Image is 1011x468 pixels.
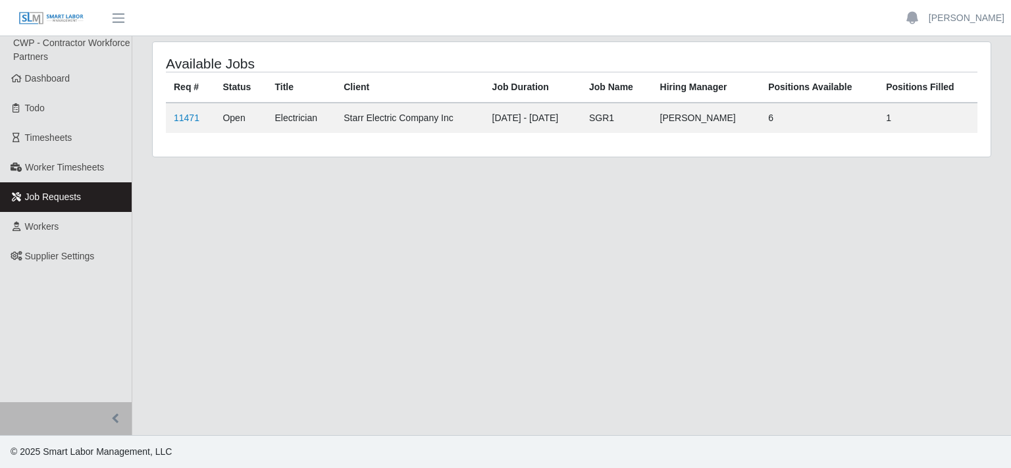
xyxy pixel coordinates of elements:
span: Timesheets [25,132,72,143]
th: Hiring Manager [652,72,761,103]
span: Dashboard [25,73,70,84]
span: Todo [25,103,45,113]
td: Open [215,103,267,133]
th: Job Name [581,72,652,103]
a: [PERSON_NAME] [929,11,1004,25]
span: Workers [25,221,59,232]
td: SGR1 [581,103,652,133]
th: Client [336,72,484,103]
td: [PERSON_NAME] [652,103,761,133]
img: SLM Logo [18,11,84,26]
th: Positions Available [760,72,878,103]
th: Job Duration [484,72,581,103]
th: Req # [166,72,215,103]
span: Worker Timesheets [25,162,104,172]
td: Starr Electric Company Inc [336,103,484,133]
span: CWP - Contractor Workforce Partners [13,38,130,62]
th: Title [267,72,336,103]
th: Positions Filled [878,72,977,103]
h4: Available Jobs [166,55,492,72]
span: © 2025 Smart Labor Management, LLC [11,446,172,457]
td: [DATE] - [DATE] [484,103,581,133]
th: Status [215,72,267,103]
td: 1 [878,103,977,133]
a: 11471 [174,113,199,123]
span: Job Requests [25,192,82,202]
td: 6 [760,103,878,133]
span: Supplier Settings [25,251,95,261]
td: Electrician [267,103,336,133]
